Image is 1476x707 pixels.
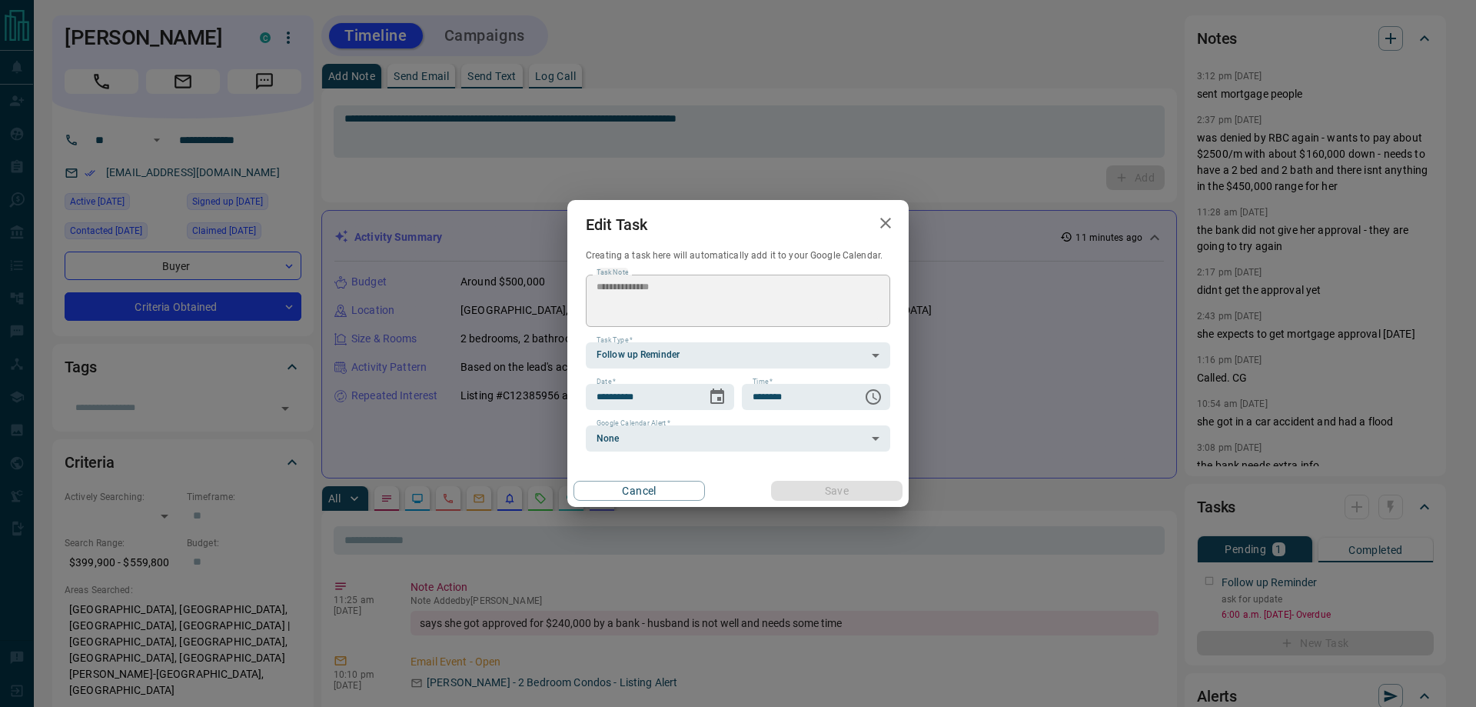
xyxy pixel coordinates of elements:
label: Time [753,377,773,387]
label: Task Type [597,335,633,345]
button: Cancel [573,481,705,501]
p: Creating a task here will automatically add it to your Google Calendar. [586,249,890,262]
button: Choose time, selected time is 6:00 AM [858,382,889,412]
h2: Edit Task [567,200,666,249]
label: Date [597,377,616,387]
button: Choose date, selected date is Oct 28, 2025 [702,382,733,412]
div: None [586,425,890,452]
label: Task Note [597,268,628,278]
div: Follow up Reminder [586,342,890,369]
label: Google Calendar Alert [597,419,670,429]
